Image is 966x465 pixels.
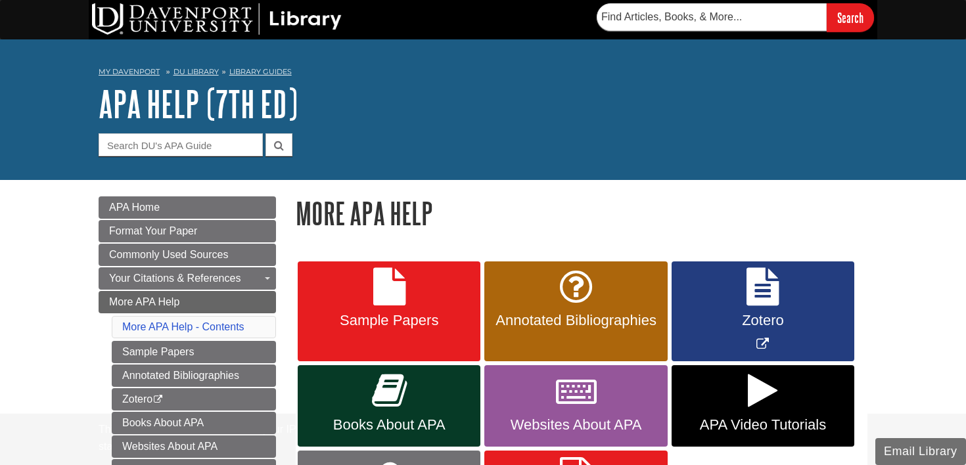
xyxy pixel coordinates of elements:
[112,412,276,434] a: Books About APA
[494,416,657,433] span: Websites About APA
[308,416,471,433] span: Books About APA
[99,291,276,313] a: More APA Help
[298,261,480,362] a: Sample Papers
[99,83,298,124] a: APA Help (7th Ed)
[99,220,276,242] a: Format Your Paper
[109,202,160,213] span: APA Home
[875,438,966,465] button: Email Library
[152,395,164,404] i: This link opens in a new window
[681,416,844,433] span: APA Video Tutorials
[109,225,197,236] span: Format Your Paper
[112,365,276,387] a: Annotated Bibliographies
[298,365,480,447] a: Books About APA
[229,67,292,76] a: Library Guides
[672,261,854,362] a: Link opens in new window
[99,267,276,290] a: Your Citations & References
[99,133,263,156] input: Search DU's APA Guide
[484,365,667,447] a: Websites About APA
[109,249,228,260] span: Commonly Used Sources
[109,296,179,307] span: More APA Help
[308,312,471,329] span: Sample Papers
[122,321,244,332] a: More APA Help - Contents
[494,312,657,329] span: Annotated Bibliographies
[296,196,867,230] h1: More APA Help
[597,3,827,31] input: Find Articles, Books, & More...
[99,66,160,77] a: My Davenport
[827,3,874,32] input: Search
[112,388,276,410] a: Zotero
[109,273,241,284] span: Your Citations & References
[112,435,276,458] a: Websites About APA
[99,63,867,84] nav: breadcrumb
[92,3,342,35] img: DU Library
[112,341,276,363] a: Sample Papers
[681,312,844,329] span: Zotero
[597,3,874,32] form: Searches DU Library's articles, books, and more
[173,67,219,76] a: DU Library
[484,261,667,362] a: Annotated Bibliographies
[672,365,854,447] a: APA Video Tutorials
[99,244,276,266] a: Commonly Used Sources
[99,196,276,219] a: APA Home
